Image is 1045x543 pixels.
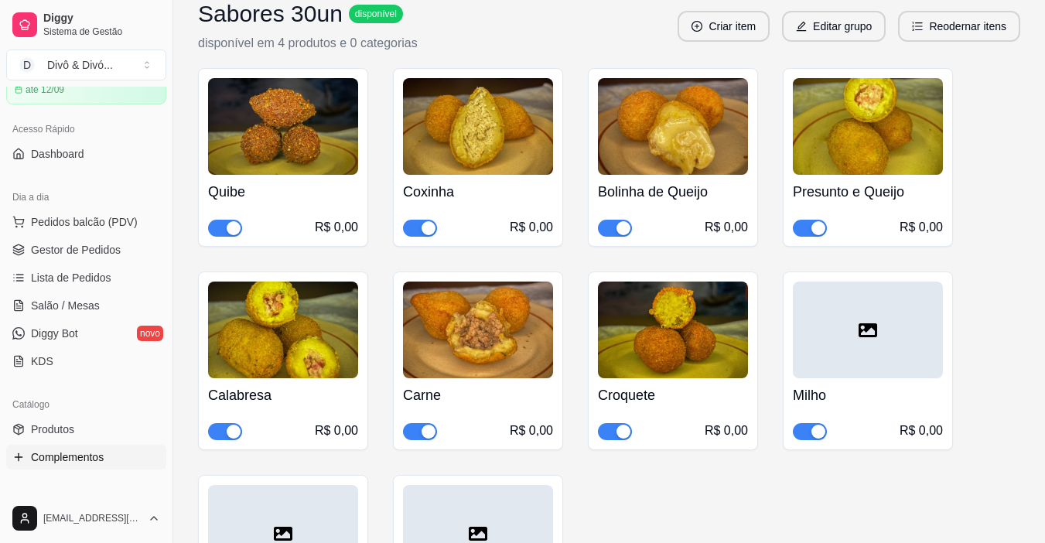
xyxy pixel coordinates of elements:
h4: Coxinha [403,181,553,203]
img: product-image [403,282,553,378]
h4: Bolinha de Queijo [598,181,748,203]
span: Complementos [31,449,104,465]
img: product-image [403,78,553,175]
img: product-image [598,282,748,378]
div: R$ 0,00 [510,218,553,237]
div: R$ 0,00 [510,422,553,440]
span: Diggy Bot [31,326,78,341]
img: product-image [208,282,358,378]
div: Catálogo [6,392,166,417]
a: Salão / Mesas [6,293,166,318]
div: R$ 0,00 [315,422,358,440]
span: KDS [31,353,53,369]
article: até 12/09 [26,84,64,96]
span: Produtos [31,422,74,437]
div: R$ 0,00 [900,218,943,237]
span: edit [796,21,807,32]
a: Produtos [6,417,166,442]
h4: Croquete [598,384,748,406]
button: ordered-listReodernar itens [898,11,1020,42]
span: Gestor de Pedidos [31,242,121,258]
div: R$ 0,00 [315,218,358,237]
div: Acesso Rápido [6,117,166,142]
div: R$ 0,00 [705,422,748,440]
span: ordered-list [912,21,923,32]
h4: Milho [793,384,943,406]
span: Salão / Mesas [31,298,100,313]
button: [EMAIL_ADDRESS][DOMAIN_NAME] [6,500,166,537]
div: Divô & Divó ... [47,57,113,73]
h4: Carne [403,384,553,406]
a: Lista de Pedidos [6,265,166,290]
h4: Quibe [208,181,358,203]
div: Dia a dia [6,185,166,210]
span: disponível [352,8,400,20]
span: Diggy [43,12,160,26]
span: [EMAIL_ADDRESS][DOMAIN_NAME] [43,512,142,524]
a: Dashboard [6,142,166,166]
a: Complementos [6,445,166,470]
div: R$ 0,00 [900,422,943,440]
button: plus-circleCriar item [678,11,770,42]
span: Sistema de Gestão [43,26,160,38]
p: disponível em 4 produtos e 0 categorias [198,34,418,53]
button: Pedidos balcão (PDV) [6,210,166,234]
span: D [19,57,35,73]
a: Gestor de Pedidos [6,237,166,262]
button: Select a team [6,50,166,80]
a: DiggySistema de Gestão [6,6,166,43]
div: R$ 0,00 [705,218,748,237]
span: Dashboard [31,146,84,162]
span: Lista de Pedidos [31,270,111,285]
a: KDS [6,349,166,374]
a: Diggy Botnovo [6,321,166,346]
img: product-image [793,78,943,175]
h4: Presunto e Queijo [793,181,943,203]
button: editEditar grupo [782,11,886,42]
span: plus-circle [692,21,702,32]
img: product-image [208,78,358,175]
h4: Calabresa [208,384,358,406]
span: Pedidos balcão (PDV) [31,214,138,230]
img: product-image [598,78,748,175]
